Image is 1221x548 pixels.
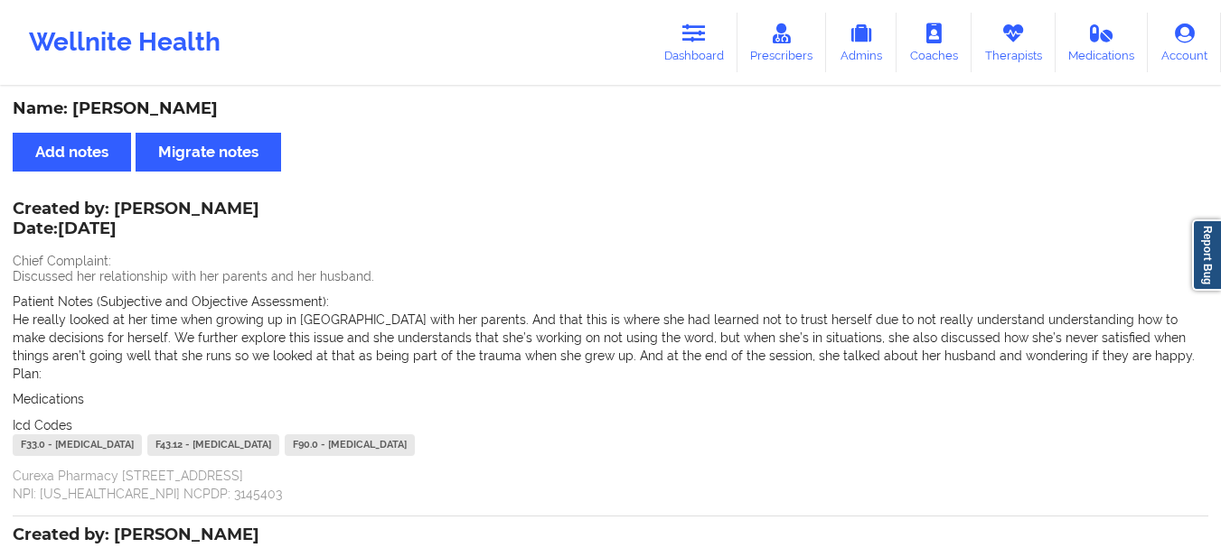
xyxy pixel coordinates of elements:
div: F43.12 - [MEDICAL_DATA] [147,434,279,456]
button: Add notes [13,133,131,172]
p: Date: [DATE] [13,218,259,241]
p: Curexa Pharmacy [STREET_ADDRESS] NPI: [US_HEALTHCARE_NPI] NCPDP: 3145403 [13,467,1208,503]
a: Therapists [972,13,1056,72]
p: Discussed her relationship with her parents and her husband. [13,267,1208,285]
span: Plan: [13,367,42,381]
a: Prescribers [737,13,827,72]
div: Name: [PERSON_NAME] [13,98,1208,119]
a: Report Bug [1192,219,1221,291]
div: Created by: [PERSON_NAME] [13,200,259,241]
a: Dashboard [651,13,737,72]
span: Patient Notes (Subjective and Objective Assessment): [13,294,329,309]
div: F33.0 - [MEDICAL_DATA] [13,434,142,456]
a: Account [1148,13,1221,72]
div: F90.0 - [MEDICAL_DATA] [285,434,415,456]
span: Medications [13,392,84,406]
a: Admins [826,13,897,72]
p: He really looked at her time when growing up in [GEOGRAPHIC_DATA] with her parents. And that this... [13,311,1208,365]
span: Chief Complaint: [13,254,111,268]
a: Coaches [897,13,972,72]
span: Icd Codes [13,418,72,432]
a: Medications [1056,13,1149,72]
button: Migrate notes [136,133,281,172]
